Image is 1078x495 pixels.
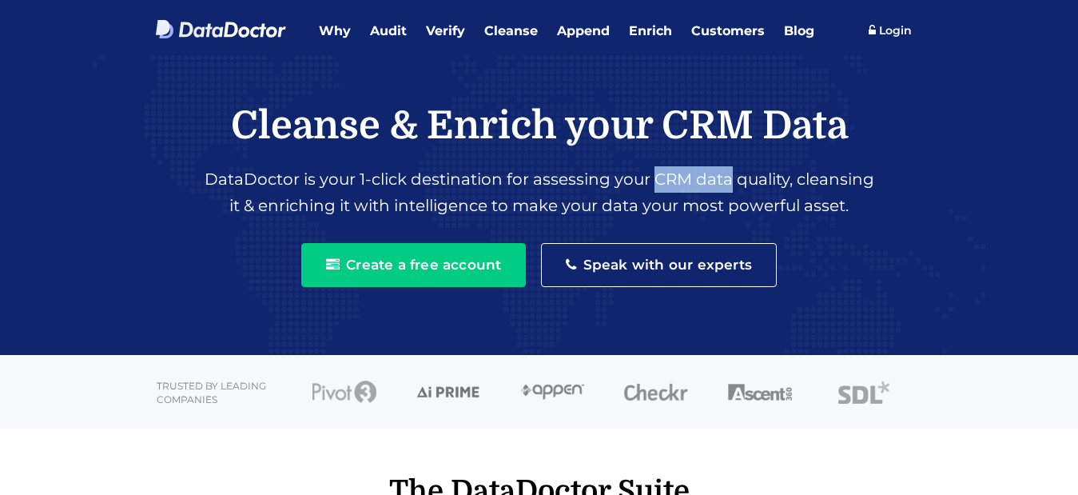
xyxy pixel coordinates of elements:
a: Blog [774,8,824,43]
span: Blog [784,23,814,38]
a: Enrich [619,8,682,43]
p: DataDoctor is your 1-click destination for assessing your CRM data quality, cleansing it & enrich... [80,158,999,219]
button: Speak with our experts [541,243,777,286]
a: Customers [682,8,774,43]
img: iprime [416,383,480,401]
span: Why [319,23,351,38]
span: Cleanse [484,23,538,38]
span: Verify [426,23,465,38]
img: checkr [624,383,688,402]
span: Audit [370,23,407,38]
span: Enrich [629,23,672,38]
img: pivot3 [312,381,376,403]
button: Create a free account [301,243,526,286]
span: Customers [691,23,765,38]
a: Audit [360,8,416,43]
a: Append [547,8,619,43]
img: ascent [728,384,792,401]
a: Why [309,8,360,43]
h1: Cleanse & Enrich your CRM Data [80,102,999,151]
img: sdl [838,381,889,405]
p: TRUSTED BY LEADING COMPANIES [157,355,269,406]
img: appen [520,384,584,401]
a: Cleanse [475,8,547,43]
span: Append [557,23,610,38]
a: Login [857,18,923,43]
a: Verify [416,8,475,43]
